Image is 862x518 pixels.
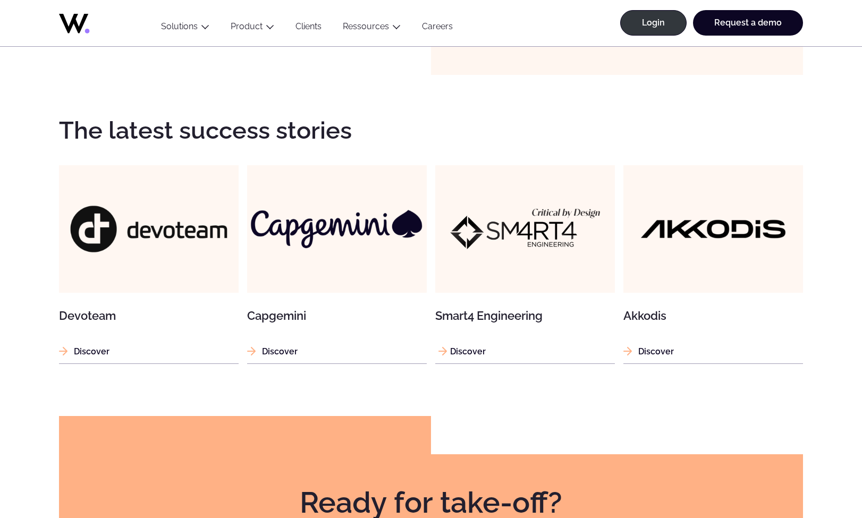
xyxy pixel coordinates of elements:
[59,165,239,363] a: Devoteam Devoteam Discover
[247,310,427,321] h3: Capgemini
[247,165,427,363] a: Capgemini Capgemini Discover
[247,345,427,358] p: Discover
[285,21,332,36] a: Clients
[247,139,427,319] img: Capgemini
[59,345,239,358] p: Discover
[623,165,803,363] a: Akkodis Akkodis Discover
[435,345,615,358] p: Discover
[332,21,411,36] button: Ressources
[435,139,615,319] img: Smart4 Engineering
[411,21,463,36] a: Careers
[231,21,263,31] a: Product
[792,448,847,503] iframe: Chatbot
[150,21,220,36] button: Solutions
[59,310,239,321] h3: Devoteam
[435,310,615,321] h3: Smart4 Engineering
[343,21,389,31] a: Ressources
[435,165,615,363] a: Smart4 Engineering Smart4 Engineering Discover
[220,21,285,36] button: Product
[623,345,803,358] p: Discover
[623,310,803,321] h3: Akkodis
[693,10,803,36] a: Request a demo
[620,10,687,36] a: Login
[59,165,239,293] img: Devoteam
[59,117,603,144] h2: The latest success stories
[623,139,803,319] img: Akkodis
